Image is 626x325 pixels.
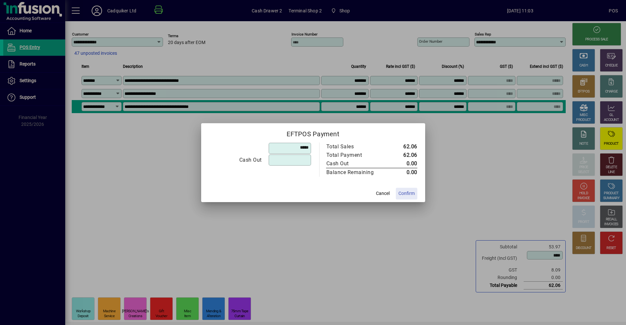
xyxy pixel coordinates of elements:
[388,168,417,177] td: 0.00
[326,151,388,159] td: Total Payment
[398,190,415,197] span: Confirm
[396,188,417,199] button: Confirm
[326,142,388,151] td: Total Sales
[376,190,390,197] span: Cancel
[372,188,393,199] button: Cancel
[209,156,262,164] div: Cash Out
[388,151,417,159] td: 62.06
[388,159,417,168] td: 0.00
[388,142,417,151] td: 62.06
[201,123,425,142] h2: EFTPOS Payment
[326,169,381,176] div: Balance Remaining
[326,160,381,168] div: Cash Out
